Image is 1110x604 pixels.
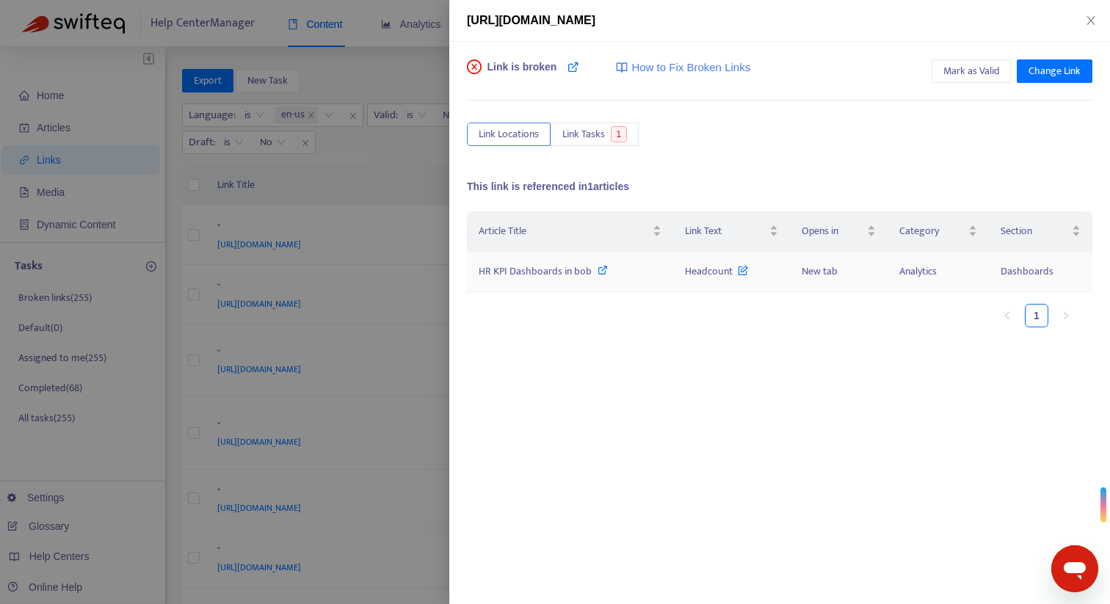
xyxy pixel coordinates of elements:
[1054,304,1078,327] li: Next Page
[1081,14,1101,28] button: Close
[611,126,628,142] span: 1
[467,211,673,252] th: Article Title
[995,304,1019,327] li: Previous Page
[1054,304,1078,327] button: right
[467,14,595,26] span: [URL][DOMAIN_NAME]
[1017,59,1092,83] button: Change Link
[1001,223,1069,239] span: Section
[995,304,1019,327] button: left
[551,123,639,146] button: Link Tasks1
[616,59,750,76] a: How to Fix Broken Links
[487,59,557,89] span: Link is broken
[631,59,750,76] span: How to Fix Broken Links
[1001,263,1053,280] span: Dashboards
[479,263,592,280] span: HR KPI Dashboards in bob
[802,223,864,239] span: Opens in
[1051,545,1098,592] iframe: Button to launch messaging window, conversation in progress
[479,223,650,239] span: Article Title
[673,211,790,252] th: Link Text
[685,223,766,239] span: Link Text
[616,62,628,73] img: image-link
[479,126,539,142] span: Link Locations
[1029,63,1081,79] span: Change Link
[685,263,748,280] span: Headcount
[888,211,989,252] th: Category
[899,263,937,280] span: Analytics
[1085,15,1097,26] span: close
[943,63,1000,79] span: Mark as Valid
[802,263,838,280] span: New tab
[467,59,482,74] span: close-circle
[1003,311,1012,320] span: left
[1025,304,1048,327] li: 1
[467,181,629,192] span: This link is referenced in 1 articles
[467,123,551,146] button: Link Locations
[899,223,965,239] span: Category
[790,211,888,252] th: Opens in
[989,211,1092,252] th: Section
[932,59,1012,83] button: Mark as Valid
[1062,311,1070,320] span: right
[1026,305,1048,327] a: 1
[562,126,605,142] span: Link Tasks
